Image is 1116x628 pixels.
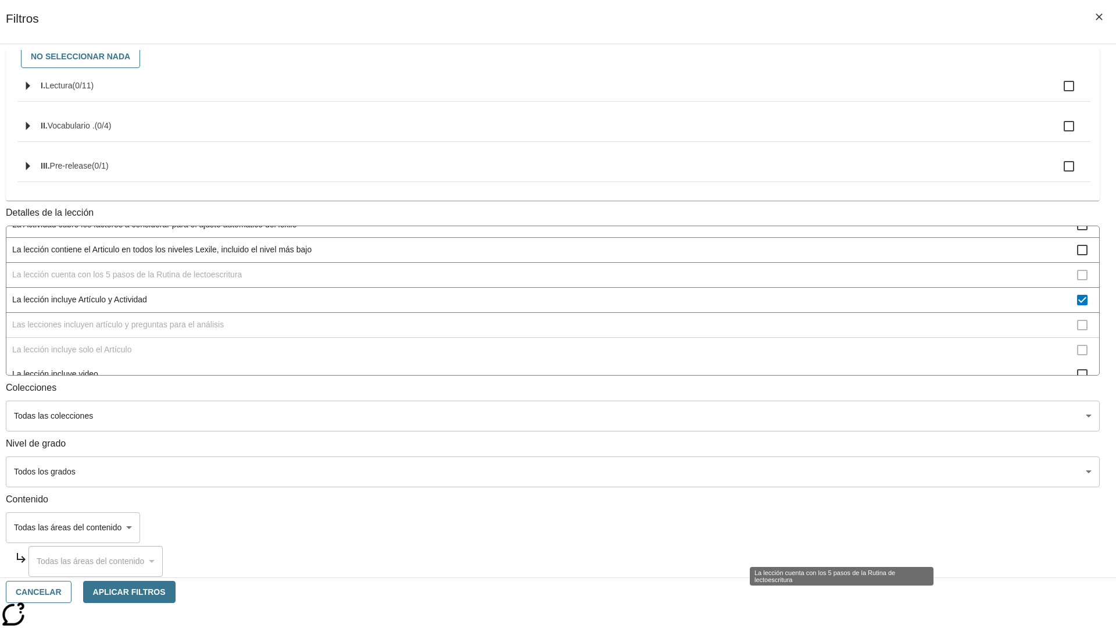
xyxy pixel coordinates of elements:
button: No seleccionar nada [21,45,140,68]
span: La lección incluye Artículo y Actividad [12,294,1077,306]
span: Pre-release [50,161,92,170]
div: Seleccione una Colección [6,401,1100,431]
span: 0 estándares seleccionados/11 estándares en grupo [72,81,94,90]
div: La lección contiene el Articulo en todos los niveles Lexile, incluido el nivel más bajo [6,238,1099,263]
button: Aplicar Filtros [83,581,176,604]
button: Cancelar [6,581,71,604]
ul: Seleccione habilidades [17,71,1090,191]
p: Colecciones [6,381,1100,395]
div: La lección cuenta con los 5 pasos de la Rutina de lectoescritura [750,567,933,586]
p: Detalles de la lección [6,206,1100,220]
span: 0 estándares seleccionados/1 estándares en grupo [92,161,109,170]
span: II. [41,121,48,130]
div: La lección incluye Artículo y Actividad [6,287,1099,313]
ul: Detalles de la lección [6,226,1100,376]
h1: Filtros [6,12,39,44]
p: Nivel de grado [6,437,1100,451]
span: Lectura [45,81,73,90]
div: Seleccione el Contenido [6,512,140,543]
span: I. [41,81,45,90]
span: III. [41,161,50,170]
span: 0 estándares seleccionados/4 estándares en grupo [95,121,112,130]
div: Seleccione habilidades [15,42,1090,71]
span: Vocabulario . [48,121,95,130]
p: Contenido [6,493,1100,506]
span: La lección incluye video [12,368,1077,380]
span: La lección contiene el Articulo en todos los niveles Lexile, incluido el nivel más bajo [12,244,1077,256]
div: Seleccione los Grados [6,456,1100,487]
div: La lección incluye video [6,362,1099,387]
div: Seleccione el Contenido [28,546,163,577]
button: Cerrar los filtros del Menú lateral [1087,5,1111,29]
